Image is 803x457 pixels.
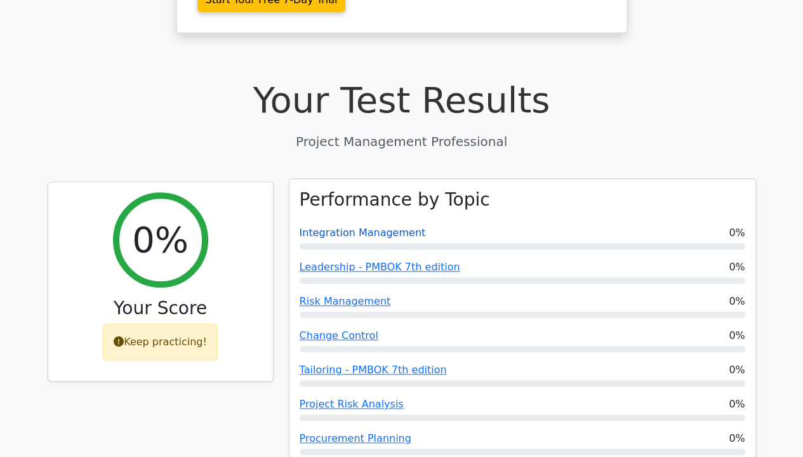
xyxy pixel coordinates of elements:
[300,227,426,239] a: Integration Management
[300,295,391,307] a: Risk Management
[132,218,189,261] h2: 0%
[300,432,411,444] a: Procurement Planning
[729,362,745,378] span: 0%
[729,431,745,446] span: 0%
[48,79,756,121] h1: Your Test Results
[729,260,745,275] span: 0%
[300,329,378,341] a: Change Control
[300,261,460,273] a: Leadership - PMBOK 7th edition
[300,189,490,211] h3: Performance by Topic
[729,328,745,343] span: 0%
[103,324,218,361] div: Keep practicing!
[58,298,263,319] h3: Your Score
[48,132,756,151] p: Project Management Professional
[729,225,745,241] span: 0%
[729,294,745,309] span: 0%
[300,398,404,410] a: Project Risk Analysis
[729,397,745,412] span: 0%
[300,364,447,376] a: Tailoring - PMBOK 7th edition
